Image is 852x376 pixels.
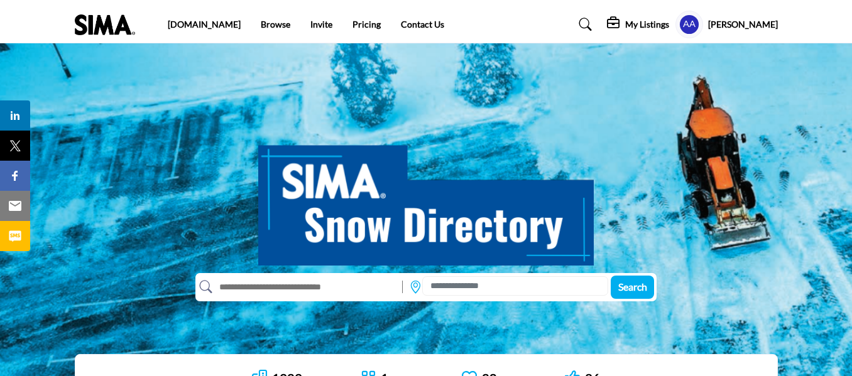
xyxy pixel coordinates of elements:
[567,14,600,35] a: Search
[352,19,381,30] a: Pricing
[310,19,332,30] a: Invite
[625,19,669,30] h5: My Listings
[708,18,778,31] h5: [PERSON_NAME]
[75,14,141,35] img: Site Logo
[675,11,703,38] button: Show hide supplier dropdown
[261,19,290,30] a: Browse
[401,19,444,30] a: Contact Us
[168,19,241,30] a: [DOMAIN_NAME]
[611,276,654,299] button: Search
[258,131,594,266] img: SIMA Snow Directory
[399,277,406,296] img: Rectangle%203585.svg
[607,17,669,32] div: My Listings
[618,281,647,293] span: Search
